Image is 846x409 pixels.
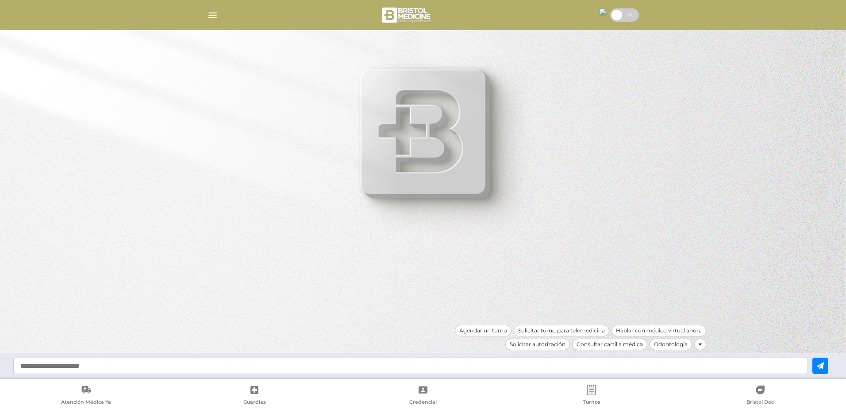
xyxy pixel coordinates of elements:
[650,339,692,350] div: Odontología
[583,399,600,407] span: Turnos
[600,8,607,15] img: 30585
[61,399,111,407] span: Atención Médica Ya
[339,385,508,407] a: Credencial
[514,325,609,336] div: Solicitar turno para telemedicina
[572,339,647,350] div: Consultar cartilla médica
[207,10,218,21] img: Cober_menu-lines-white.svg
[381,4,433,26] img: bristol-medicine-blanco.png
[507,385,676,407] a: Turnos
[243,399,266,407] span: Guardias
[170,385,339,407] a: Guardias
[611,325,706,336] div: Hablar con médico virtual ahora
[455,325,511,336] div: Agendar un turno
[409,399,437,407] span: Credencial
[505,339,570,350] div: Solicitar autorización
[676,385,844,407] a: Bristol Doc
[746,399,774,407] span: Bristol Doc
[2,385,170,407] a: Atención Médica Ya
